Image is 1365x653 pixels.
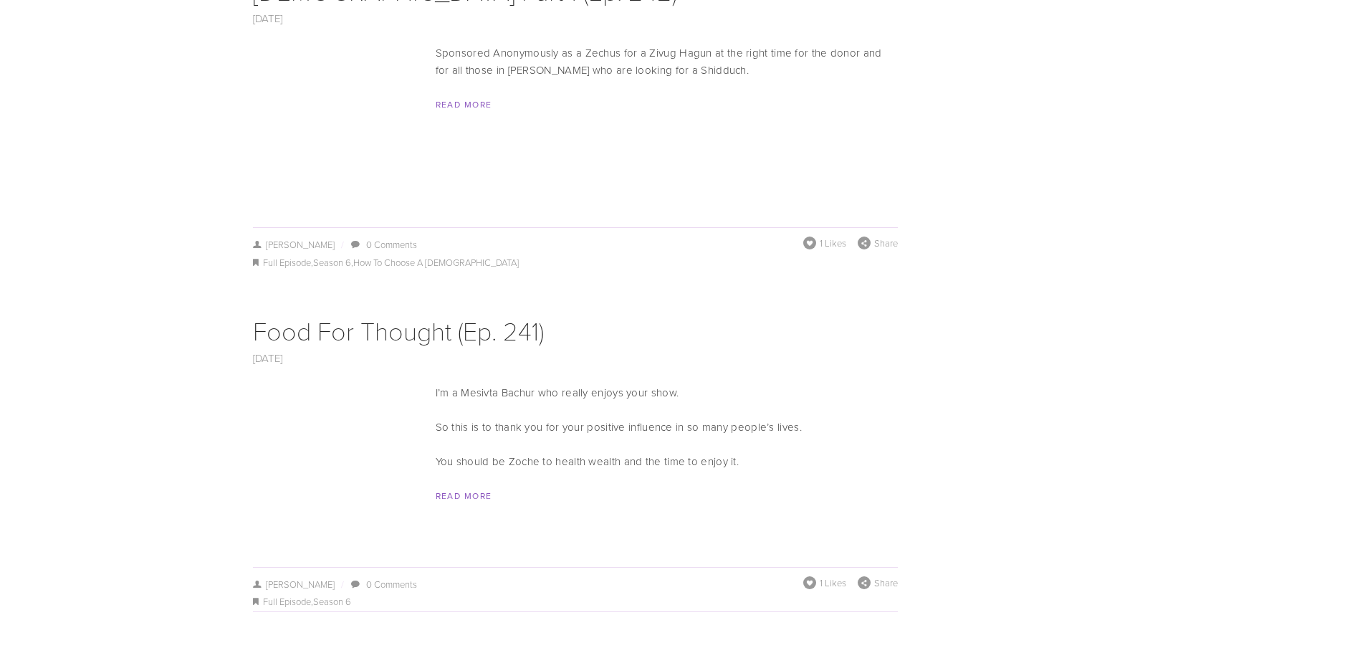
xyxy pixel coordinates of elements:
a: Read More [436,98,492,110]
a: Full Episode [263,595,311,608]
p: You should be Zoche to health wealth and the time to enjoy it. [253,453,898,470]
a: Season 6 [313,595,351,608]
div: Share [858,237,898,249]
a: [PERSON_NAME] [253,238,335,251]
img: Food For Thought (Ep. 241) [190,384,476,545]
a: How To Choose A [DEMOGRAPHIC_DATA] [353,256,519,269]
a: Full Episode [263,256,311,269]
a: Season 6 [313,256,351,269]
a: Food For Thought (Ep. 241) [253,313,544,348]
a: [DATE] [253,351,283,366]
a: 0 Comments [366,578,417,591]
p: Sponsored Anonymously as a Zechus for a Zivug Hagun at the right time for the donor and for all t... [253,44,898,79]
div: , [253,594,898,611]
span: 1 Likes [820,237,846,249]
span: 1 Likes [820,576,846,589]
img: I’m So Chashuv I Go To Brisk - Choosing A Yeshiva Part 1 (Ep. 242) [190,44,476,206]
div: Share [858,576,898,589]
div: , , [253,254,898,272]
p: I’m a Mesivta Bachur who really enjoys your show. [253,384,898,401]
a: [PERSON_NAME] [253,578,335,591]
span: / [335,578,349,591]
a: [DATE] [253,11,283,26]
span: / [335,238,349,251]
p: So this is to thank you for your positive influence in so many people’s lives. [253,419,898,436]
a: Read More [436,490,492,502]
a: 0 Comments [366,238,417,251]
